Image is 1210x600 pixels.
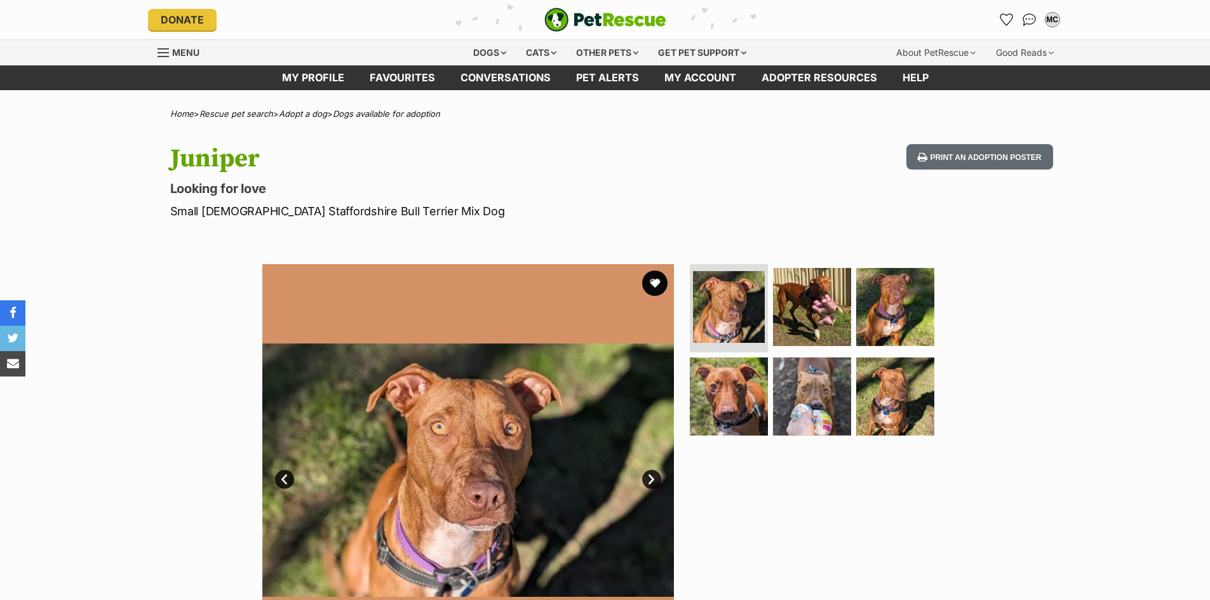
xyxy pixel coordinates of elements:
div: Dogs [464,40,515,65]
div: MC [1046,13,1059,26]
button: My account [1042,10,1063,30]
div: About PetRescue [887,40,985,65]
ul: Account quick links [997,10,1063,30]
img: Photo of Juniper [856,357,934,436]
a: Favourites [357,65,448,90]
p: Looking for love [170,180,708,197]
a: Favourites [997,10,1017,30]
a: conversations [448,65,563,90]
img: Photo of Juniper [773,268,851,346]
button: Print an adoption poster [906,144,1052,170]
a: Conversations [1019,10,1040,30]
a: Rescue pet search [199,109,273,119]
img: logo-e224e6f780fb5917bec1dbf3a21bbac754714ae5b6737aabdf751b685950b380.svg [544,8,666,32]
a: Dogs available for adoption [333,109,440,119]
p: Small [DEMOGRAPHIC_DATA] Staffordshire Bull Terrier Mix Dog [170,203,708,220]
button: favourite [642,270,668,296]
div: Other pets [567,40,647,65]
a: Prev [275,470,294,489]
div: Cats [517,40,565,65]
h1: Juniper [170,144,708,173]
a: Pet alerts [563,65,652,90]
img: Photo of Juniper [693,271,765,343]
span: Menu [172,47,199,58]
a: Next [642,470,661,489]
a: Adopt a dog [279,109,327,119]
a: Adopter resources [749,65,890,90]
img: chat-41dd97257d64d25036548639549fe6c8038ab92f7586957e7f3b1b290dea8141.svg [1023,13,1036,26]
img: Photo of Juniper [773,357,851,436]
div: > > > [138,109,1072,119]
div: Good Reads [987,40,1063,65]
a: PetRescue [544,8,666,32]
a: Help [890,65,941,90]
a: My profile [269,65,357,90]
img: Photo of Juniper [856,268,934,346]
img: Photo of Juniper [690,357,768,436]
a: My account [652,65,749,90]
div: Get pet support [649,40,755,65]
a: Menu [158,40,208,63]
a: Home [170,109,194,119]
a: Donate [148,9,217,30]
